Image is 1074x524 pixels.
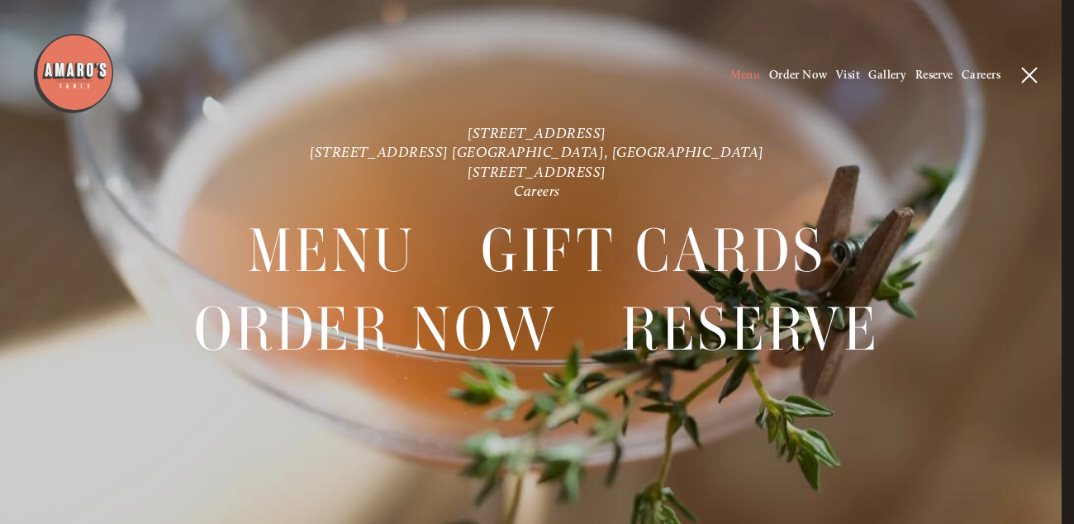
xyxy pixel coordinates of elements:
[194,290,557,369] span: Order Now
[621,290,880,369] span: Reserve
[769,68,828,82] a: Order Now
[248,212,416,289] a: Menu
[621,290,880,368] a: Reserve
[194,290,557,368] a: Order Now
[481,212,826,290] span: Gift Cards
[514,182,560,199] a: Careers
[481,212,826,289] a: Gift Cards
[468,163,606,180] a: [STREET_ADDRESS]
[915,68,953,82] a: Reserve
[310,144,764,161] a: [STREET_ADDRESS] [GEOGRAPHIC_DATA], [GEOGRAPHIC_DATA]
[868,68,906,82] a: Gallery
[962,68,1000,82] a: Careers
[248,212,416,290] span: Menu
[730,68,761,82] a: Menu
[32,32,115,115] img: Amaro's Table
[836,68,860,82] a: Visit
